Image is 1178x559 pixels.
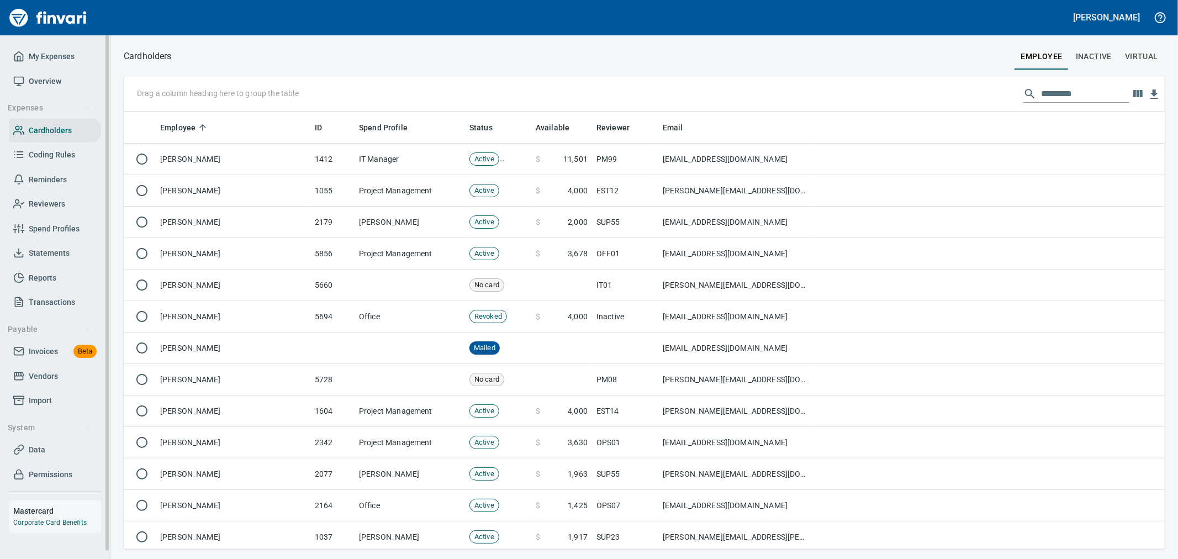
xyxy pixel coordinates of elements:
td: 1037 [310,521,355,553]
span: Invoices [29,345,58,358]
td: [PERSON_NAME] [355,207,465,238]
span: employee [1021,50,1063,64]
td: SUP55 [592,458,658,490]
span: $ [536,500,540,511]
span: My Expenses [29,50,75,64]
a: Coding Rules [9,143,101,167]
td: [PERSON_NAME] [156,270,310,301]
span: Spend Profiles [29,222,80,236]
span: Available [536,121,569,134]
span: ID [315,121,336,134]
span: Employee [160,121,196,134]
span: Beta [73,345,97,358]
span: Email [663,121,698,134]
span: Vendors [29,370,58,383]
button: Download Table [1146,86,1163,103]
td: [PERSON_NAME] [156,458,310,490]
a: Statements [9,241,101,266]
td: 2164 [310,490,355,521]
td: Office [355,301,465,333]
span: Active [470,406,499,416]
span: Permissions [29,468,72,482]
span: Employee [160,121,210,134]
nav: breadcrumb [124,50,172,63]
td: EST14 [592,395,658,427]
td: 5660 [310,270,355,301]
span: Mailed [469,343,500,354]
p: Cardholders [124,50,172,63]
td: PM08 [592,364,658,395]
span: $ [536,185,540,196]
span: Spend Profile [359,121,408,134]
td: [PERSON_NAME] [355,521,465,553]
a: InvoicesBeta [9,339,101,364]
a: Reviewers [9,192,101,217]
span: $ [536,311,540,322]
td: IT01 [592,270,658,301]
span: ID [315,121,322,134]
td: [EMAIL_ADDRESS][DOMAIN_NAME] [658,207,813,238]
td: IT Manager [355,144,465,175]
a: Vendors [9,364,101,389]
button: Choose columns to display [1129,86,1146,102]
span: Active [470,154,499,165]
td: 2342 [310,427,355,458]
td: 1055 [310,175,355,207]
span: Active [470,532,499,542]
p: Drag a column heading here to group the table [137,88,299,99]
span: No card [470,280,504,291]
td: [PERSON_NAME] [156,333,310,364]
span: $ [536,468,540,479]
span: $ [536,217,540,228]
span: Coding Rules [29,148,75,162]
td: [PERSON_NAME][EMAIL_ADDRESS][PERSON_NAME][DOMAIN_NAME] [658,521,813,553]
a: Import [9,388,101,413]
span: Import [29,394,52,408]
span: 1,963 [568,468,588,479]
td: Project Management [355,427,465,458]
td: SUP23 [592,521,658,553]
span: $ [536,154,540,165]
td: [PERSON_NAME] [156,521,310,553]
span: Active [470,469,499,479]
a: Overview [9,69,101,94]
a: Permissions [9,462,101,487]
td: [PERSON_NAME] [156,144,310,175]
td: 1412 [310,144,355,175]
td: [PERSON_NAME] [156,427,310,458]
span: Statements [29,246,70,260]
td: [PERSON_NAME] [156,175,310,207]
span: Expenses [8,101,91,115]
td: [PERSON_NAME] [156,207,310,238]
span: Active [470,186,499,196]
td: 2077 [310,458,355,490]
td: Project Management [355,175,465,207]
td: 5856 [310,238,355,270]
td: Project Management [355,395,465,427]
span: Reports [29,271,56,285]
h6: Mastercard [13,505,101,517]
span: 4,000 [568,185,588,196]
a: Data [9,437,101,462]
span: Active [470,217,499,228]
a: Spend Profiles [9,217,101,241]
td: EST12 [592,175,658,207]
img: Finvari [7,4,89,31]
td: Project Management [355,238,465,270]
span: Transactions [29,296,75,309]
span: Active [470,249,499,259]
td: [EMAIL_ADDRESS][DOMAIN_NAME] [658,238,813,270]
td: [PERSON_NAME] [156,490,310,521]
span: 11,501 [563,154,588,165]
td: Inactive [592,301,658,333]
span: virtual [1125,50,1158,64]
span: $ [536,437,540,448]
span: $ [536,405,540,416]
span: Cardholders [29,124,72,138]
span: Mailed [499,154,530,165]
span: Overview [29,75,61,88]
span: Data [29,443,45,457]
span: Spend Profile [359,121,422,134]
span: Status [469,121,493,134]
